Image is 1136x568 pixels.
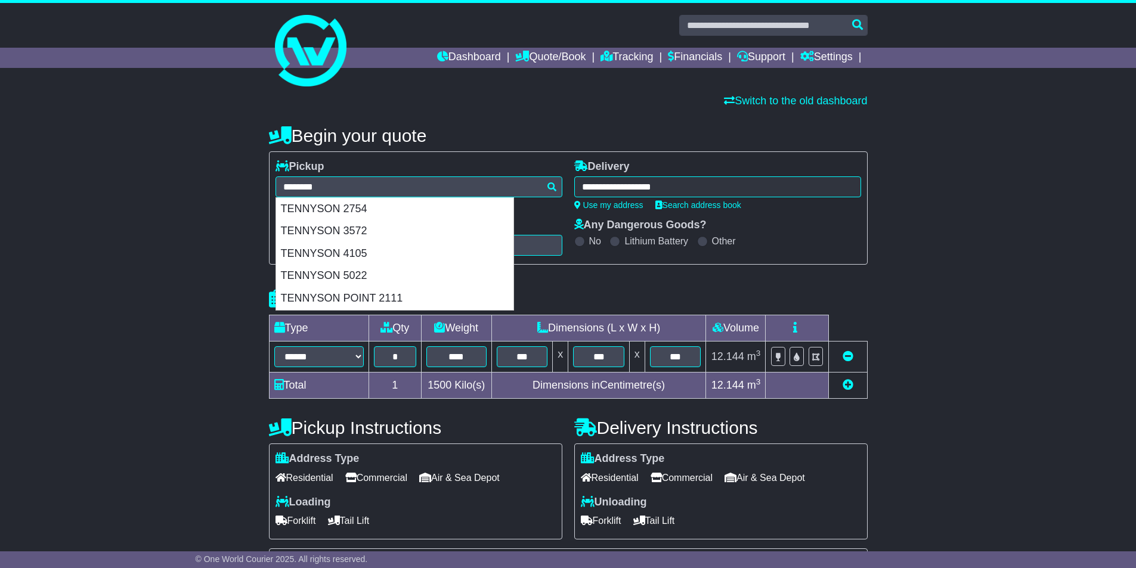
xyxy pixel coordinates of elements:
[276,468,333,487] span: Residential
[581,452,665,465] label: Address Type
[276,496,331,509] label: Loading
[515,48,586,68] a: Quote/Book
[276,160,324,173] label: Pickup
[725,468,805,487] span: Air & Sea Depot
[491,315,706,342] td: Dimensions (L x W x H)
[655,200,741,210] a: Search address book
[574,418,868,437] h4: Delivery Instructions
[276,287,513,310] div: TENNYSON POINT 2111
[581,511,621,530] span: Forklift
[276,265,513,287] div: TENNYSON 5022
[369,315,421,342] td: Qty
[706,315,766,342] td: Volume
[756,377,761,386] sup: 3
[633,511,675,530] span: Tail Lift
[668,48,722,68] a: Financials
[574,200,643,210] a: Use my address
[419,468,500,487] span: Air & Sea Depot
[711,350,744,362] span: 12.144
[712,235,736,247] label: Other
[269,373,369,399] td: Total
[369,373,421,399] td: 1
[756,349,761,358] sup: 3
[269,289,419,309] h4: Package details |
[843,350,853,362] a: Remove this item
[269,315,369,342] td: Type
[269,126,868,145] h4: Begin your quote
[269,418,562,437] h4: Pickup Instructions
[345,468,407,487] span: Commercial
[276,511,316,530] span: Forklift
[629,342,645,373] td: x
[276,198,513,221] div: TENNYSON 2754
[843,379,853,391] a: Add new item
[651,468,713,487] span: Commercial
[328,511,370,530] span: Tail Lift
[624,235,688,247] label: Lithium Battery
[581,468,639,487] span: Residential
[421,315,491,342] td: Weight
[196,554,368,564] span: © One World Courier 2025. All rights reserved.
[711,379,744,391] span: 12.144
[724,95,867,107] a: Switch to the old dashboard
[589,235,601,247] label: No
[600,48,653,68] a: Tracking
[747,379,761,391] span: m
[574,219,707,232] label: Any Dangerous Goods?
[747,350,761,362] span: m
[276,220,513,243] div: TENNYSON 3572
[428,379,451,391] span: 1500
[491,373,706,399] td: Dimensions in Centimetre(s)
[581,496,647,509] label: Unloading
[276,243,513,265] div: TENNYSON 4105
[737,48,785,68] a: Support
[276,452,360,465] label: Address Type
[800,48,853,68] a: Settings
[574,160,630,173] label: Delivery
[553,342,568,373] td: x
[437,48,501,68] a: Dashboard
[421,373,491,399] td: Kilo(s)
